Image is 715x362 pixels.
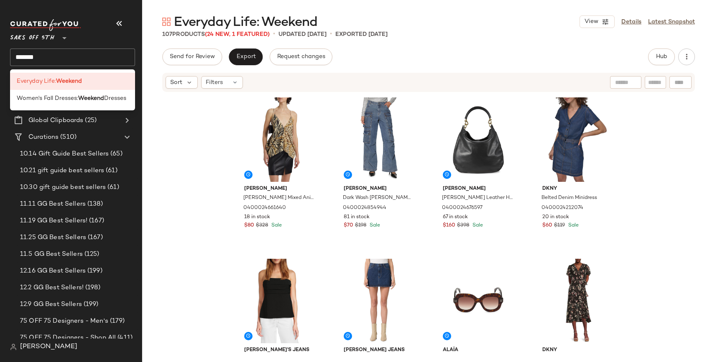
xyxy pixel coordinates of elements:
span: $80 [244,222,254,229]
b: Weekend [56,77,82,86]
span: Global Clipboards [28,116,83,125]
div: Products [162,30,270,39]
span: 75 OFF 75 Designers - Shop All [20,333,116,343]
img: 0400022960309_BLACK [237,259,322,343]
span: (411) [116,333,133,343]
span: 11.11 GG Best Sellers [20,199,86,209]
button: Request changes [270,48,332,65]
span: (198) [84,283,100,293]
span: (167) [87,216,104,226]
p: updated [DATE] [278,30,327,39]
img: 0400024676597_BLACK [436,97,520,182]
button: Export [229,48,263,65]
span: Sale [368,223,380,228]
span: Send for Review [169,54,215,60]
span: 11.19 GG Best Sellers! [20,216,87,226]
span: Everyday Life: Weekend [174,14,317,31]
img: 0400022897778 [436,259,520,343]
span: (179) [108,316,125,326]
span: [PERSON_NAME] Mixed Animal Print Top [243,194,314,202]
img: 0400024854944_DARKWASH [337,97,421,182]
p: Exported [DATE] [335,30,388,39]
span: Hub [656,54,667,60]
span: [PERSON_NAME] [344,185,414,193]
span: 10.21 gift guide best sellers [20,166,104,176]
span: [PERSON_NAME]'s Jeans [244,347,315,354]
span: 0400024676597 [442,204,483,212]
span: (510) [59,133,77,142]
span: (138) [86,199,103,209]
span: 12.9 GG Best Sellers [20,300,82,309]
span: 11.25 GG Best Sellers [20,233,86,242]
span: 0400024661640 [243,204,286,212]
span: (125) [83,250,100,259]
span: Dkny [542,185,613,193]
span: 12.2 GG Best Sellers! [20,283,84,293]
span: $398 [457,222,469,229]
span: Sale [471,223,483,228]
span: 107 [162,31,172,38]
span: $198 [355,222,366,229]
b: Weekend [78,94,104,103]
span: [PERSON_NAME] [244,185,315,193]
span: (199) [82,300,99,309]
span: Women's Fall Dresses: [17,94,78,103]
span: [PERSON_NAME] Jeans [344,347,414,354]
span: (65) [109,149,123,159]
button: View [580,15,615,28]
img: svg%3e [10,344,17,350]
span: 67 in stock [443,214,468,221]
span: Dkny [542,347,613,354]
span: (61) [104,166,117,176]
span: Dark Wash [PERSON_NAME] Wide-Leg Denim Cargo Pants [343,194,414,202]
img: 0400024661640 [237,97,322,182]
span: • [330,29,332,39]
span: Dresses [104,94,126,103]
span: (167) [86,233,103,242]
span: Sale [270,223,282,228]
span: $119 [554,222,565,229]
span: 18 in stock [244,214,270,221]
span: $328 [256,222,268,229]
span: View [584,18,598,25]
span: 81 in stock [344,214,370,221]
span: 10.14 Gift Guide Best Sellers [20,149,109,159]
span: [PERSON_NAME] Leather Hobo Bag [442,194,513,202]
span: Sale [567,223,579,228]
span: 10.30 gift guide best sellers [20,183,106,192]
span: Sort [170,78,182,87]
span: (24 New, 1 Featured) [205,31,270,38]
a: Latest Snapshot [648,18,695,26]
img: 0400024212074_CROSBY [536,97,620,182]
span: 20 in stock [542,214,569,221]
span: $60 [542,222,552,229]
span: [PERSON_NAME] [443,185,513,193]
img: cfy_white_logo.C9jOOHJF.svg [10,19,81,31]
span: (61) [106,183,119,192]
span: 0400024212074 [541,204,583,212]
span: 11.5 GG Best Sellers [20,250,83,259]
span: Curations [28,133,59,142]
span: Request changes [277,54,325,60]
img: svg%3e [162,18,171,26]
span: $70 [344,222,353,229]
span: 12.16 GG Best Sellers [20,266,86,276]
span: Filters [206,78,223,87]
span: 0400024854944 [343,204,386,212]
span: Saks OFF 5TH [10,28,54,43]
span: Everyday Life: [17,77,56,86]
span: [PERSON_NAME] [20,342,77,352]
span: (25) [83,116,97,125]
span: (199) [86,266,102,276]
button: Send for Review [162,48,222,65]
span: $160 [443,222,455,229]
span: Belted Denim Minidress [541,194,597,202]
img: 0400023500197_RAISINBLACKMULTI [536,259,620,343]
img: 0400024521326_GOLDIN [337,259,421,343]
a: Details [621,18,641,26]
span: Alaïa [443,347,513,354]
button: Hub [648,48,675,65]
span: 75 OFF 75 Designers - Men's [20,316,108,326]
span: • [273,29,275,39]
span: Export [236,54,255,60]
